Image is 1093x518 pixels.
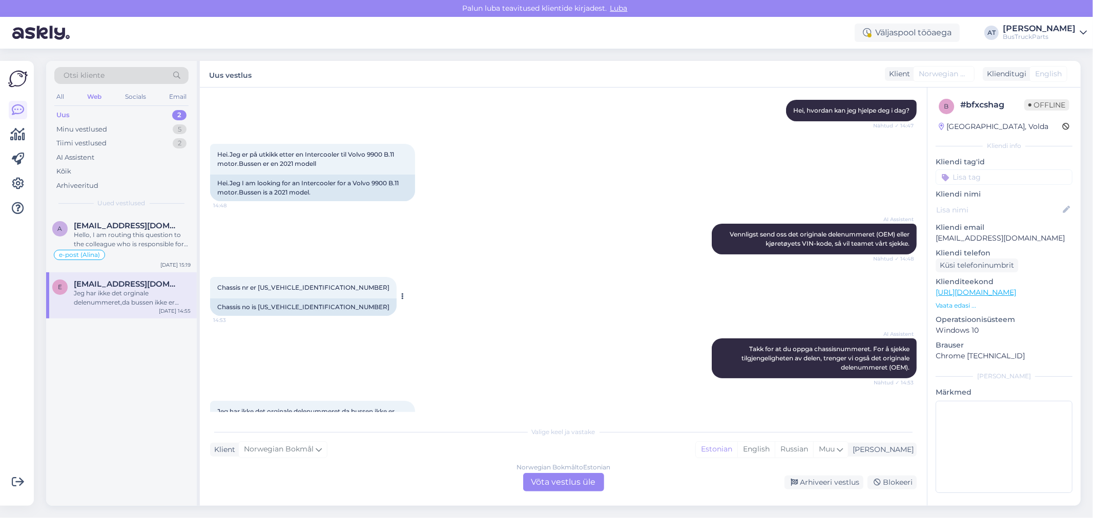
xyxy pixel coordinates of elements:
[56,181,98,191] div: Arhiveeritud
[944,102,949,110] span: b
[56,110,70,120] div: Uus
[885,69,910,79] div: Klient
[217,284,389,291] span: Chassis nr er [US_VEHICLE_IDENTIFICATION_NUMBER]
[936,325,1073,336] p: Windows 10
[936,258,1018,272] div: Küsi telefoninumbrit
[58,283,62,291] span: e
[1035,69,1062,79] span: English
[1024,99,1069,111] span: Offline
[819,444,835,454] span: Muu
[172,110,187,120] div: 2
[960,99,1024,111] div: # bfxcshag
[936,248,1073,258] p: Kliendi telefon
[56,138,107,148] div: Tiimi vestlused
[855,24,960,42] div: Väljaspool tööaega
[936,387,1073,398] p: Märkmed
[741,345,911,371] span: Takk for at du oppga chassisnummeret. For å sjekke tilgjengeligheten av delen, trenger vi også de...
[730,230,911,247] span: Vennligst send oss det originale delenummeret (OEM) eller kjøretøyets VIN-kode, så vil teamet vår...
[936,222,1073,233] p: Kliendi email
[85,90,104,103] div: Web
[98,199,146,208] span: Uued vestlused
[56,124,107,135] div: Minu vestlused
[936,276,1073,287] p: Klienditeekond
[213,202,252,209] span: 14:48
[696,442,737,457] div: Estonian
[173,124,187,135] div: 5
[210,427,917,437] div: Valige keel ja vastake
[936,233,1073,244] p: [EMAIL_ADDRESS][DOMAIN_NAME]
[936,288,1016,297] a: [URL][DOMAIN_NAME]
[775,442,813,457] div: Russian
[209,67,252,81] label: Uus vestlus
[868,476,917,489] div: Blokeeri
[58,225,63,232] span: a
[74,221,180,230] span: allan.allanranna1243@gmail.com
[785,476,863,489] div: Arhiveeri vestlus
[936,340,1073,351] p: Brauser
[210,175,415,201] div: Hei.Jeg I am looking for an Intercooler for a Volvo 9900 B.11 motor.Bussen is a 2021 model.
[875,330,914,338] span: AI Assistent
[873,122,914,129] span: Nähtud ✓ 14:47
[936,157,1073,167] p: Kliendi tag'id
[936,141,1073,150] div: Kliendi info
[217,150,396,167] span: Hei.Jeg er på utkikk etter en Intercooler til Volvo 9900 B.11 motor.Bussen er en 2021 modell
[123,90,148,103] div: Socials
[939,121,1048,132] div: [GEOGRAPHIC_DATA], Volda
[523,473,604,491] div: Võta vestlus üle
[54,90,66,103] div: All
[873,255,914,263] span: Nähtud ✓ 14:48
[173,138,187,148] div: 2
[167,90,189,103] div: Email
[936,301,1073,310] p: Vaata edasi ...
[56,153,94,163] div: AI Assistent
[1003,25,1076,33] div: [PERSON_NAME]
[56,166,71,177] div: Kõik
[8,69,28,89] img: Askly Logo
[737,442,775,457] div: English
[74,279,180,289] span: eldar@knotten.com
[983,69,1026,79] div: Klienditugi
[64,70,105,81] span: Otsi kliente
[74,289,191,307] div: Jeg har ikke det orginale delenummeret,da bussen ikke er tilgjengelig i øyeblikket
[74,230,191,249] div: Hello, I am routing this question to the colleague who is responsible for this topic. The reply m...
[919,69,969,79] span: Norwegian Bokmål
[213,316,252,324] span: 14:53
[59,252,100,258] span: e-post (Alina)
[936,169,1073,185] input: Lisa tag
[984,26,999,40] div: AT
[517,463,610,472] div: Norwegian Bokmål to Estonian
[160,261,191,269] div: [DATE] 15:19
[936,204,1061,215] input: Lisa nimi
[210,298,397,316] div: Chassis no is [US_VEHICLE_IDENTIFICATION_NUMBER]
[793,106,910,114] span: Hei, hvordan kan jeg hjelpe deg i dag?
[607,4,631,13] span: Luba
[849,444,914,455] div: [PERSON_NAME]
[874,379,914,386] span: Nähtud ✓ 14:53
[936,314,1073,325] p: Operatsioonisüsteem
[1003,33,1076,41] div: BusTruckParts
[936,372,1073,381] div: [PERSON_NAME]
[875,215,914,223] span: AI Assistent
[244,444,314,455] span: Norwegian Bokmål
[217,407,396,424] span: Jeg har ikke det orginale delenummeret,da bussen ikke er tilgjengelig i øyeblikket
[1003,25,1087,41] a: [PERSON_NAME]BusTruckParts
[936,351,1073,361] p: Chrome [TECHNICAL_ID]
[936,189,1073,200] p: Kliendi nimi
[210,444,235,455] div: Klient
[159,307,191,315] div: [DATE] 14:55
